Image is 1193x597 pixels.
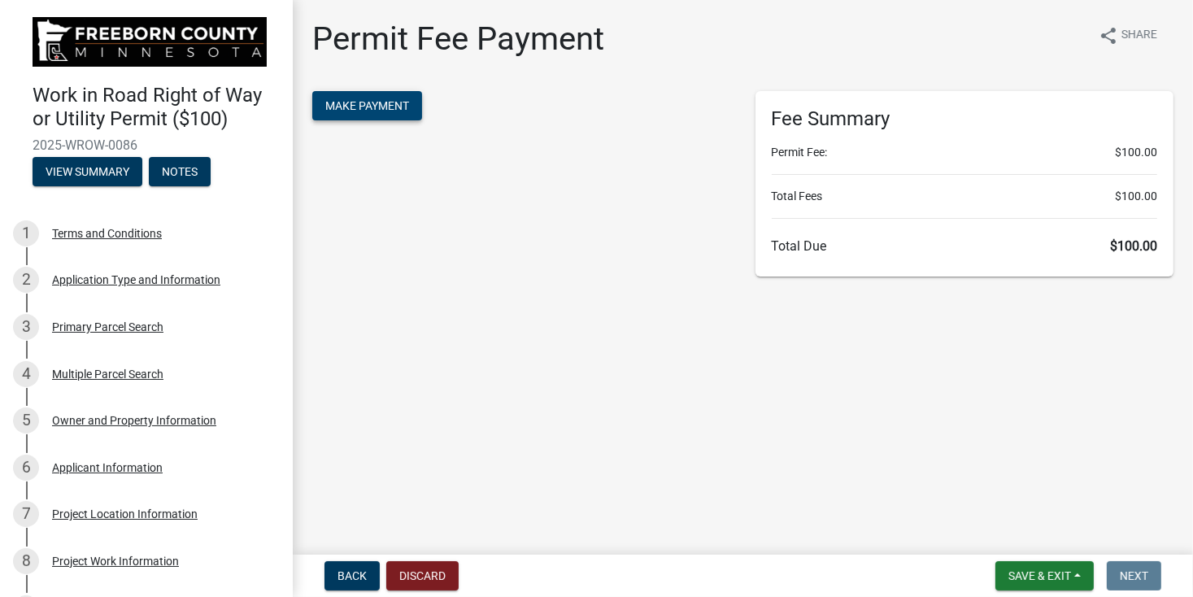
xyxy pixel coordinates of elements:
[13,361,39,387] div: 4
[13,267,39,293] div: 2
[149,157,211,186] button: Notes
[1110,238,1157,254] span: $100.00
[52,228,162,239] div: Terms and Conditions
[13,314,39,340] div: 3
[13,501,39,527] div: 7
[772,238,1158,254] h6: Total Due
[13,455,39,481] div: 6
[1115,188,1157,205] span: $100.00
[1107,561,1161,590] button: Next
[52,274,220,285] div: Application Type and Information
[1086,20,1170,51] button: shareShare
[52,508,198,520] div: Project Location Information
[995,561,1094,590] button: Save & Exit
[312,20,604,59] h1: Permit Fee Payment
[772,188,1158,205] li: Total Fees
[33,166,142,179] wm-modal-confirm: Summary
[33,84,280,131] h4: Work in Road Right of Way or Utility Permit ($100)
[52,321,163,333] div: Primary Parcel Search
[325,99,409,112] span: Make Payment
[13,548,39,574] div: 8
[52,415,216,426] div: Owner and Property Information
[324,561,380,590] button: Back
[13,407,39,434] div: 5
[1121,26,1157,46] span: Share
[33,137,260,153] span: 2025-WROW-0086
[386,561,459,590] button: Discard
[1115,144,1157,161] span: $100.00
[13,220,39,246] div: 1
[52,556,179,567] div: Project Work Information
[772,107,1158,131] h6: Fee Summary
[1008,569,1071,582] span: Save & Exit
[149,166,211,179] wm-modal-confirm: Notes
[1120,569,1148,582] span: Next
[312,91,422,120] button: Make Payment
[52,462,163,473] div: Applicant Information
[33,157,142,186] button: View Summary
[337,569,367,582] span: Back
[1099,26,1118,46] i: share
[33,17,267,67] img: Freeborn County, Minnesota
[52,368,163,380] div: Multiple Parcel Search
[772,144,1158,161] li: Permit Fee:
